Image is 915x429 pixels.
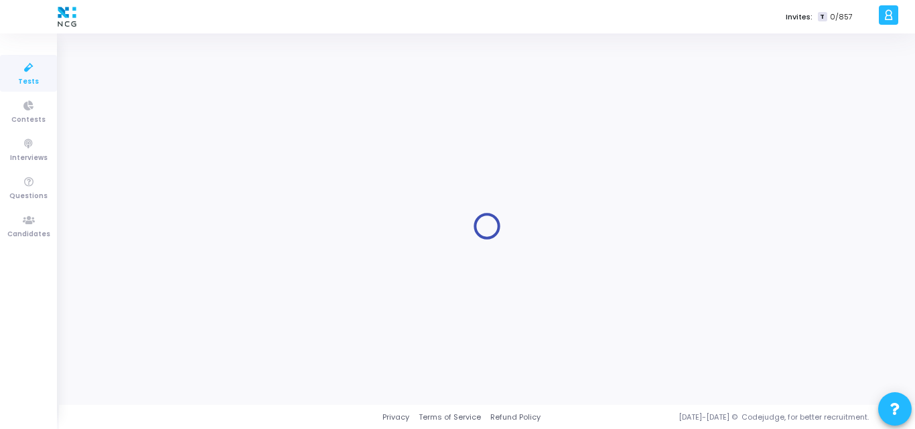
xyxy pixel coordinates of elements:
[9,191,48,202] span: Questions
[18,76,39,88] span: Tests
[490,412,541,423] a: Refund Policy
[11,114,46,126] span: Contests
[7,229,50,240] span: Candidates
[818,12,827,22] span: T
[541,412,898,423] div: [DATE]-[DATE] © Codejudge, for better recruitment.
[382,412,409,423] a: Privacy
[786,11,813,23] label: Invites:
[830,11,853,23] span: 0/857
[419,412,481,423] a: Terms of Service
[54,3,80,30] img: logo
[10,153,48,164] span: Interviews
